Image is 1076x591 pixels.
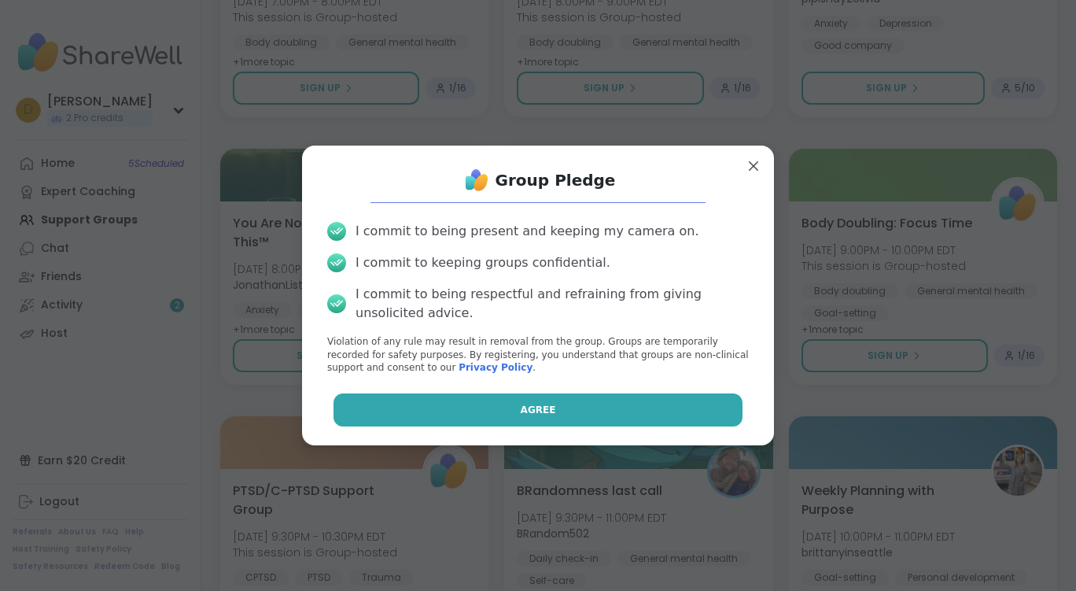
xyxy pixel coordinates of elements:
[459,362,532,373] a: Privacy Policy
[333,393,743,427] button: Agree
[356,285,749,323] div: I commit to being respectful and refraining from giving unsolicited advice.
[327,335,749,375] p: Violation of any rule may result in removal from the group. Groups are temporarily recorded for s...
[356,253,610,272] div: I commit to keeping groups confidential.
[496,169,616,191] h1: Group Pledge
[521,403,556,417] span: Agree
[461,164,492,196] img: ShareWell Logo
[356,222,698,241] div: I commit to being present and keeping my camera on.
